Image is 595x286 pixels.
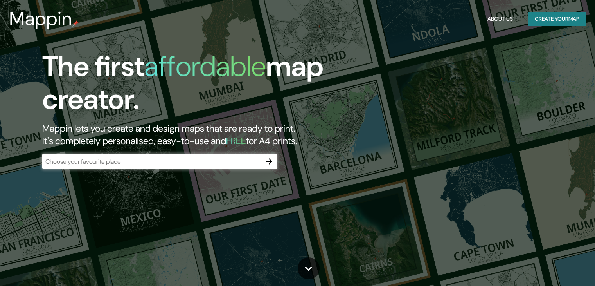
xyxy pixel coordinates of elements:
h2: Mappin lets you create and design maps that are ready to print. It's completely personalised, eas... [42,122,340,147]
button: About Us [484,12,516,26]
iframe: Help widget launcher [525,255,586,277]
h1: The first map creator. [42,50,340,122]
img: mappin-pin [72,20,79,27]
h5: FREE [226,135,246,147]
input: Choose your favourite place [42,157,261,166]
h3: Mappin [9,8,72,30]
button: Create yourmap [528,12,586,26]
h1: affordable [144,48,266,85]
